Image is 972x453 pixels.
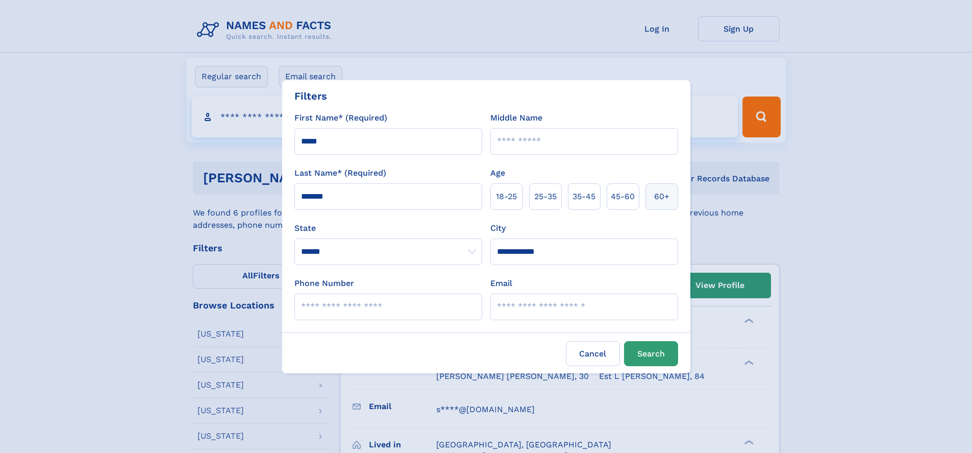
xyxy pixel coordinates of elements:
[654,190,669,203] span: 60+
[611,190,635,203] span: 45‑60
[534,190,557,203] span: 25‑35
[294,88,327,104] div: Filters
[490,167,505,179] label: Age
[294,167,386,179] label: Last Name* (Required)
[294,112,387,124] label: First Name* (Required)
[294,277,354,290] label: Phone Number
[496,190,517,203] span: 18‑25
[490,277,512,290] label: Email
[572,190,595,203] span: 35‑45
[294,222,482,234] label: State
[566,341,620,366] label: Cancel
[490,222,506,234] label: City
[490,112,542,124] label: Middle Name
[624,341,678,366] button: Search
